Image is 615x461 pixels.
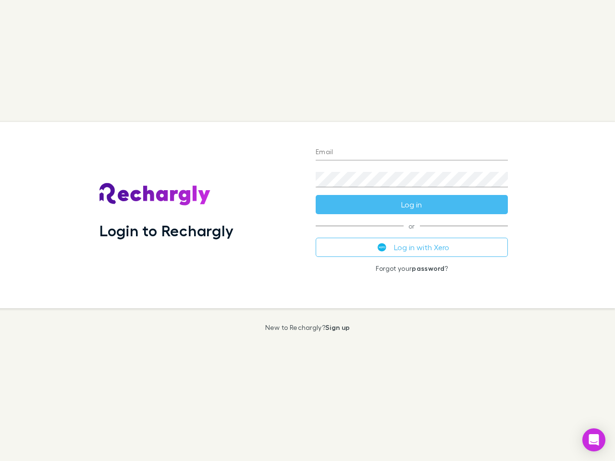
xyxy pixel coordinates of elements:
img: Xero's logo [378,243,386,252]
button: Log in [316,195,508,214]
a: Sign up [325,323,350,331]
div: Open Intercom Messenger [582,428,605,451]
img: Rechargly's Logo [99,183,211,206]
a: password [412,264,444,272]
button: Log in with Xero [316,238,508,257]
h1: Login to Rechargly [99,221,234,240]
p: Forgot your ? [316,265,508,272]
p: New to Rechargly? [265,324,350,331]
